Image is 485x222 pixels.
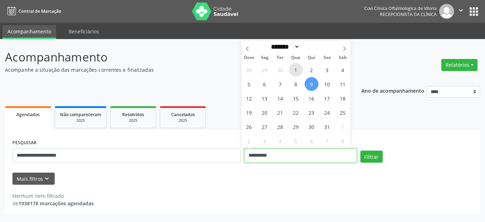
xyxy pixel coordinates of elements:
span: Outubro 27, 2025 [258,120,272,134]
div: 2025 [115,118,151,123]
span: Ter [272,55,288,60]
span: Outubro 11, 2025 [336,77,350,91]
span: Outubro 9, 2025 [305,77,318,91]
label: PESQUISAR [12,137,37,148]
span: Outubro 15, 2025 [289,91,303,105]
span: Resolvidos [122,112,144,118]
div: de [12,200,94,207]
span: Outubro 2, 2025 [305,63,318,77]
select: Month [269,43,300,50]
span: Outubro 20, 2025 [258,105,272,119]
p: Acompanhe a situação das marcações correntes e finalizadas [5,66,338,74]
span: Outubro 12, 2025 [242,91,256,105]
a: Beneficiários [64,25,104,38]
a: Acompanhamento [2,25,56,39]
span: Outubro 17, 2025 [320,91,334,105]
span: Agendados [16,112,40,118]
span: Outubro 4, 2025 [336,63,350,77]
i:  [457,6,465,14]
span: Cancelados [171,112,195,118]
span: Novembro 4, 2025 [273,134,287,148]
button: Relatórios [441,59,478,71]
span: Outubro 28, 2025 [273,120,287,134]
span: Outubro 10, 2025 [320,77,334,91]
button: apps [468,5,480,18]
span: Novembro 8, 2025 [336,134,350,148]
span: Novembro 5, 2025 [289,134,303,148]
span: Outubro 31, 2025 [320,120,334,134]
span: Outubro 7, 2025 [273,77,287,91]
span: Outubro 3, 2025 [320,63,334,77]
button: Filtrar [360,151,383,163]
span: Qua [288,55,304,60]
span: Sex [319,55,335,60]
span: Outubro 19, 2025 [242,105,256,119]
span: Novembro 1, 2025 [336,120,350,134]
i: keyboard_arrow_down [43,175,51,183]
div: 2025 [60,118,101,123]
strong: 1938178 marcações agendadas [18,200,94,207]
span: Outubro 21, 2025 [273,105,287,119]
img: img [439,4,454,19]
span: Outubro 5, 2025 [242,77,256,91]
span: Outubro 29, 2025 [289,120,303,134]
span: Novembro 7, 2025 [320,134,334,148]
span: Outubro 13, 2025 [258,91,272,105]
span: Outubro 16, 2025 [305,91,318,105]
span: Outubro 14, 2025 [273,91,287,105]
span: Outubro 18, 2025 [336,91,350,105]
button: Mais filtroskeyboard_arrow_down [12,173,55,185]
span: Outubro 30, 2025 [305,120,318,134]
span: Sáb [335,55,350,60]
span: Outubro 1, 2025 [289,63,303,77]
a: Central de Marcação [5,5,61,17]
span: Outubro 26, 2025 [242,120,256,134]
input: Year [300,43,323,50]
span: Recepcionista da clínica [380,11,437,17]
button:  [454,4,468,19]
span: Novembro 6, 2025 [305,134,318,148]
span: Outubro 8, 2025 [289,77,303,91]
span: Outubro 23, 2025 [305,105,318,119]
p: Acompanhamento [5,48,338,66]
span: Qui [304,55,319,60]
div: Covi Clinica Oftalmologica de Vitoria [364,5,437,11]
span: Outubro 25, 2025 [336,105,350,119]
span: Setembro 28, 2025 [242,63,256,77]
span: Outubro 22, 2025 [289,105,303,119]
span: Dom [241,55,257,60]
span: Outubro 24, 2025 [320,105,334,119]
span: Não compareceram [60,112,101,118]
span: Novembro 2, 2025 [242,134,256,148]
div: Nenhum item filtrado [12,192,94,200]
span: Seg [257,55,272,60]
span: Outubro 6, 2025 [258,77,272,91]
div: 2025 [165,118,201,123]
span: Central de Marcação [18,8,61,14]
span: Setembro 29, 2025 [258,63,272,77]
span: Novembro 3, 2025 [258,134,272,148]
p: Ano de acompanhamento [361,86,424,95]
span: Setembro 30, 2025 [273,63,287,77]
